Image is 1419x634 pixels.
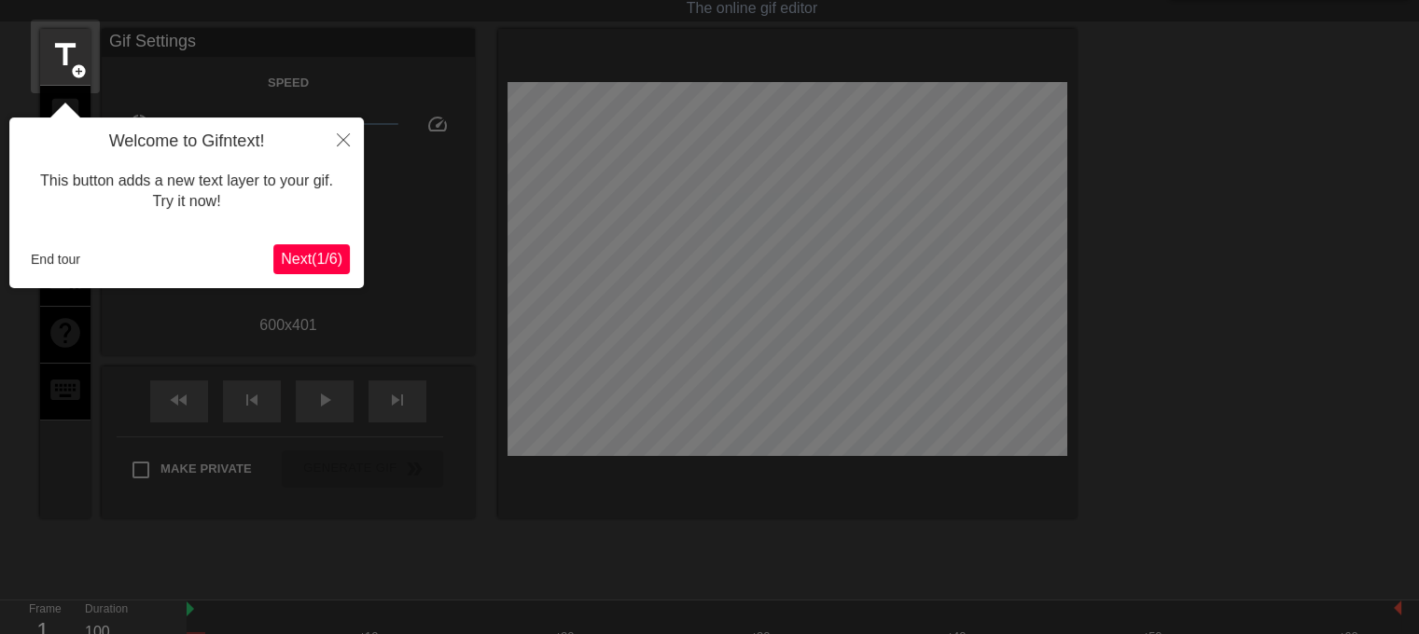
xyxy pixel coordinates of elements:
span: Next ( 1 / 6 ) [281,251,342,267]
button: End tour [23,245,88,273]
div: This button adds a new text layer to your gif. Try it now! [23,152,350,231]
button: Close [323,117,364,160]
button: Next [273,244,350,274]
h4: Welcome to Gifntext! [23,131,350,152]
